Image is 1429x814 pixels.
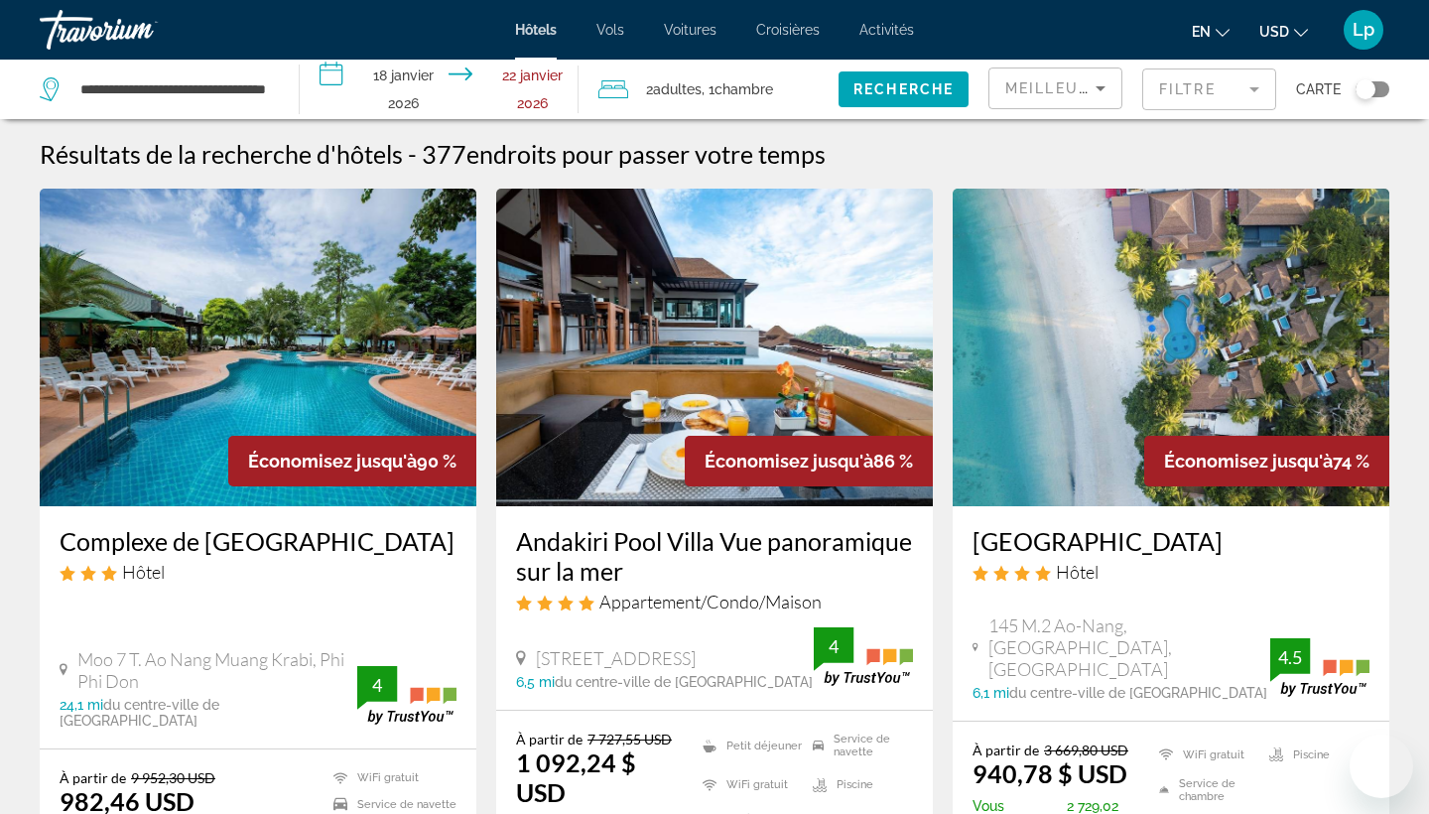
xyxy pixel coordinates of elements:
span: Hôtel [1056,561,1099,583]
img: Image de l'hôtel [40,189,476,506]
button: Menu utilisateur [1338,9,1389,51]
img: Image de l'hôtel [953,189,1389,506]
span: , 1 [702,75,773,103]
a: Activités [859,22,914,38]
li: Piscine [803,770,913,800]
span: - [408,139,417,169]
img: trustyou-badge.svg [357,666,456,725]
img: trustyou-badge.svg [1270,638,1369,697]
span: 145 M.2 Ao-Nang, [GEOGRAPHIC_DATA], [GEOGRAPHIC_DATA] [988,614,1270,680]
span: 6,1 mi [973,685,1009,701]
li: Service de navette [803,731,913,760]
h1: Résultats de la recherche d'hôtels [40,139,403,169]
img: Image de l'hôtel [496,189,933,506]
a: Vols [596,22,624,38]
li: Piscine [1259,742,1369,767]
a: Andakiri Pool Villa Vue panoramique sur la mer [516,526,913,586]
button: Changer de langue [1192,17,1230,46]
div: 90 % [228,436,476,486]
span: chambre [714,81,773,97]
div: 4 [814,634,853,658]
button: RECHERCHE [839,71,969,107]
li: Petit déjeuner [693,731,803,760]
span: [STREET_ADDRESS] [536,647,696,669]
a: [GEOGRAPHIC_DATA] [973,526,1369,556]
span: MEILLEURES OFFRES [1005,80,1181,96]
span: Économisez jusqu'à [248,451,417,472]
del: 7 727,55 USD [587,731,672,747]
button: Basculer la carte [1341,80,1389,98]
li: Service de chambre [1149,777,1259,803]
span: 24,1 mi [60,697,103,713]
span: USD [1259,24,1289,40]
li: Service de navette [324,796,456,813]
a: Croisières [756,22,820,38]
h2: 377 [422,139,826,169]
button: filtre [1142,68,1276,111]
div: Appartement 4 étoiles [516,591,913,612]
a: Complexe de [GEOGRAPHIC_DATA] [60,526,456,556]
li: WiFi gratuit [1149,742,1259,767]
div: 4 [357,673,397,697]
div: 74 % [1144,436,1389,486]
span: du centre-ville de [GEOGRAPHIC_DATA] [60,697,219,729]
div: 4.5 [1270,645,1310,669]
span: du centre-ville de [GEOGRAPHIC_DATA] [555,674,813,690]
ins: 940,78 $ USD [973,758,1127,788]
span: À partir de [516,731,583,747]
div: Hôtel 3 étoiles [60,561,456,583]
span: adultes [653,81,702,97]
span: endroits pour passer votre temps [466,139,826,169]
span: Lp [1353,20,1374,40]
div: 86 % [685,436,933,486]
span: Économisez jusqu'à [705,451,873,472]
span: À partir de [60,769,126,786]
mat-select: TRIER PAR [1005,76,1105,100]
span: 2 [646,75,702,103]
div: Hôtel 4 étoiles [973,561,1369,583]
del: 3 669,80 USD [1044,742,1128,758]
a: Voitures [664,22,716,38]
span: EN [1192,24,1211,40]
span: 6,5 mi [516,674,555,690]
button: Date d'arrivée : 18 janvier 2026 Date de départ : 22 janvier 2026 [300,60,580,119]
a: Travorium [40,4,238,56]
ins: 1 092,24 $ USD [516,747,636,807]
li: WiFi gratuit [693,770,803,800]
span: Hôtel [122,561,165,583]
a: Hôtels [515,22,557,38]
li: WiFi gratuit [324,769,456,786]
del: 9 952,30 USD [131,769,215,786]
span: du centre-ville de [GEOGRAPHIC_DATA] [1009,685,1267,701]
span: À partir de [973,742,1039,758]
span: carte [1296,75,1341,103]
button: Changer de devise [1259,17,1308,46]
span: Économisez jusqu'à [1164,451,1333,472]
span: Appartement/Condo/Maison [599,591,822,612]
img: trustyou-badge.svg [814,627,913,686]
span: RECHERCHE [853,81,954,97]
button: Voyageurs : 2 adultes, 0 enfants [579,60,839,119]
iframe: Bouton de lancement de la fenêtre de messagerie [1350,735,1413,798]
span: Moo 7 T. Ao Nang Muang Krabi, Phi Phi Don [77,648,357,692]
